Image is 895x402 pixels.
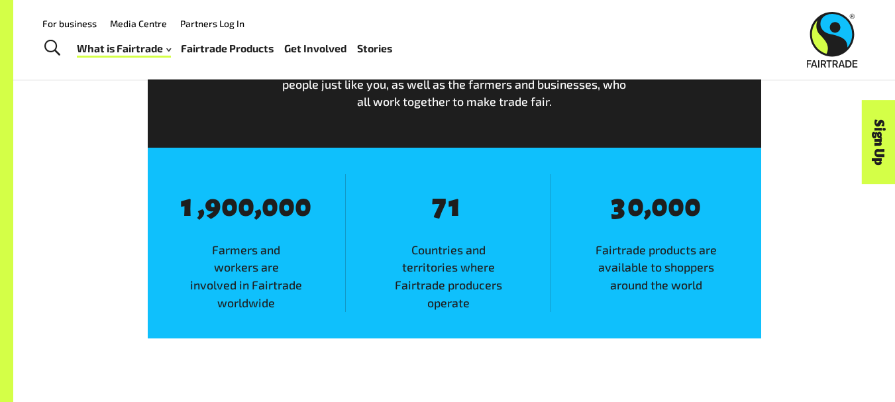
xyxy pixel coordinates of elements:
span: 0 [668,191,684,223]
span: 0 [651,191,668,223]
span: 9 [205,191,221,223]
span: 0 [221,191,238,223]
span: , [254,189,262,222]
span: 3 [611,191,627,223]
img: Fairtrade Australia New Zealand logo [807,12,858,68]
a: Get Involved [284,39,346,58]
span: Countries and territories where Fairtrade producers operate [346,241,551,312]
span: 1 [448,191,465,223]
span: 1 [181,191,197,223]
span: , [644,189,651,222]
span: Farmers and workers are involved in Fairtrade worldwide [148,241,346,312]
a: What is Fairtrade [77,39,171,58]
a: For business [42,18,97,29]
span: Fairtrade products are available to shoppers around the world [551,241,761,294]
a: Fairtrade Products [181,39,274,58]
span: 0 [295,191,311,223]
span: 0 [627,191,644,223]
span: 0 [262,191,278,223]
span: 0 [238,191,254,223]
span: 0 [278,191,295,223]
a: Partners Log In [180,18,244,29]
a: Media Centre [110,18,167,29]
span: 0 [684,191,701,223]
a: Toggle Search [36,32,68,65]
a: Stories [357,39,392,58]
span: , [197,189,205,222]
span: With your support, [PERSON_NAME] has made leaps and bounds for farmers and communities across the... [282,41,627,109]
span: 7 [432,191,448,223]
